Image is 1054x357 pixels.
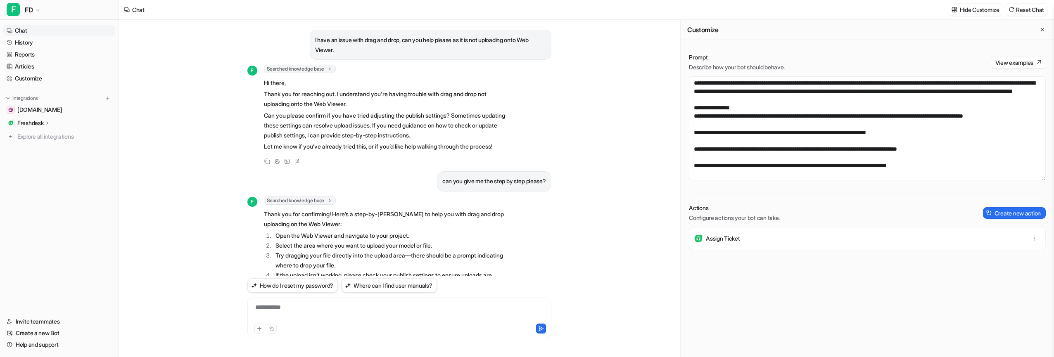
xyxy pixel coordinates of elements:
[17,119,43,127] p: Freshdesk
[3,94,40,102] button: Integrations
[17,106,62,114] span: [DOMAIN_NAME]
[247,66,257,76] span: F
[264,142,506,151] p: Let me know if you’ve already tried this, or if you’d like help walking through the process!
[3,339,115,350] a: Help and support
[442,176,546,186] p: can you give me the step by step please?
[264,111,506,140] p: Can you please confirm if you have tried adjusting the publish settings? Sometimes updating these...
[8,107,13,112] img: support.xyzreality.com
[247,197,257,207] span: F
[3,49,115,60] a: Reports
[3,37,115,48] a: History
[986,210,992,216] img: create-action-icon.svg
[247,278,338,293] button: How do I reset my password?
[1009,7,1014,13] img: reset
[25,4,33,16] span: FD
[105,95,111,101] img: menu_add.svg
[264,89,506,109] p: Thank you for reaching out. I understand you're having trouble with drag and drop not uploading o...
[7,3,20,16] span: F
[264,65,336,73] span: Searched knowledge base
[983,207,1046,219] button: Create new action
[5,95,11,101] img: expand menu
[17,130,112,143] span: Explore all integrations
[3,104,115,116] a: support.xyzreality.com[DOMAIN_NAME]
[273,270,506,290] li: If the upload isn’t working, please check your publish settings to ensure uploads are enabled for...
[3,131,115,142] a: Explore all integrations
[689,204,780,212] p: Actions
[264,209,506,229] p: Thank you for confirming! Here’s a step-by-[PERSON_NAME] to help you with drag and drop uploading...
[689,63,785,71] p: Describe how your bot should behave.
[7,132,15,141] img: explore all integrations
[687,26,718,34] h2: Customize
[264,196,336,205] span: Searched knowledge base
[952,7,957,13] img: customize
[12,95,38,102] p: Integrations
[694,234,703,243] img: Assign Ticket icon
[264,78,506,88] p: Hi there,
[273,241,506,251] li: Select the area where you want to upload your model or file.
[960,5,999,14] p: Hide Customize
[689,53,785,61] p: Prompt
[341,278,437,293] button: Where can I find user manuals?
[132,5,145,14] div: Chat
[1006,4,1047,16] button: Reset Chat
[1037,25,1047,35] button: Close flyout
[689,214,780,222] p: Configure actions your bot can take.
[706,234,740,243] p: Assign Ticket
[3,25,115,36] a: Chat
[3,61,115,72] a: Articles
[3,327,115,339] a: Create a new Bot
[8,121,13,125] img: Freshdesk
[3,73,115,84] a: Customize
[3,316,115,327] a: Invite teammates
[991,57,1046,68] button: View examples
[315,35,546,55] p: I have an issue with drag and drop, can you help please as it is not uploading onto Web Viewer.
[949,4,1003,16] button: Hide Customize
[273,231,506,241] li: Open the Web Viewer and navigate to your project.
[273,251,506,270] li: Try dragging your file directly into the upload area—there should be a prompt indicating where to...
